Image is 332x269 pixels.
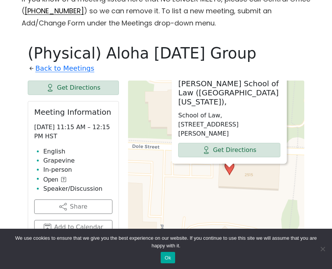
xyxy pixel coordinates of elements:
button: Share [34,199,112,214]
h1: (Physical) Aloha [DATE] Group [28,44,304,62]
button: Ok [161,252,175,263]
p: [DATE] 11:15 AM – 12:15 PM HST [34,123,112,141]
p: School of Law, [STREET_ADDRESS][PERSON_NAME] [178,111,280,138]
a: Get Directions [28,81,119,95]
a: Get Directions [178,143,280,157]
a: [PHONE_NUMBER] [25,6,84,16]
li: Grapevine [43,156,112,165]
li: In-person [43,165,112,174]
h2: [PERSON_NAME] School of Law ([GEOGRAPHIC_DATA][US_STATE]), [178,79,280,106]
button: Open [43,175,66,184]
li: Speaker/Discussion [43,184,112,193]
span: No [319,245,326,253]
h2: Meeting Information [34,108,112,117]
li: English [43,147,112,156]
a: Back to Meetings [35,62,94,74]
button: Add to Calendar [34,220,112,234]
span: Open [43,175,58,184]
span: We use cookies to ensure that we give you the best experience on our website. If you continue to ... [11,234,321,250]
